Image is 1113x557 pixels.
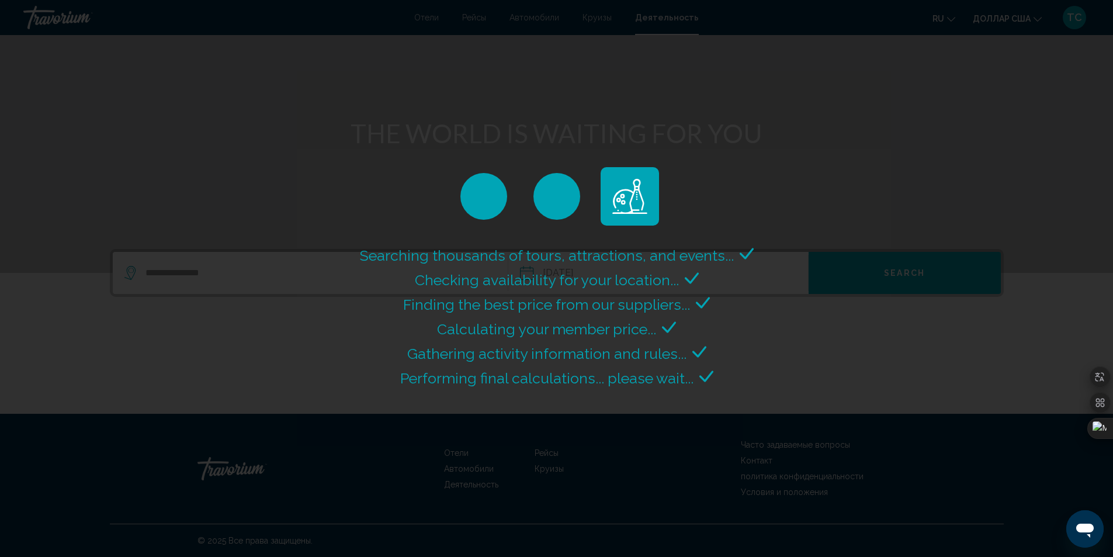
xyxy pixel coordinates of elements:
[415,271,679,289] span: Checking availability for your location...
[403,296,690,313] span: Finding the best price from our suppliers...
[407,345,686,362] span: Gathering activity information and rules...
[360,247,734,264] span: Searching thousands of tours, attractions, and events...
[437,320,656,338] span: Calculating your member price...
[1066,510,1104,548] iframe: Кнопка запуска окна обмена сообщениями
[400,369,694,387] span: Performing final calculations... please wait...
